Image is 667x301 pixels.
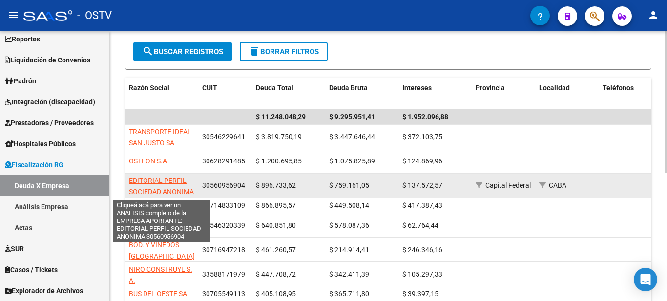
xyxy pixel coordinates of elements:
span: $ 1.200.695,85 [256,157,302,165]
span: OSTEON S.A [129,157,167,165]
span: $ 461.260,57 [256,246,296,254]
span: Reportes [5,34,40,44]
span: CONADPER SRL [129,201,178,209]
span: $ 417.387,43 [402,201,442,209]
span: - OSTV [77,5,112,26]
button: Buscar Registros [133,42,232,61]
span: $ 105.297,33 [402,270,442,278]
span: Intereses [402,84,432,92]
span: $ 759.161,05 [329,181,369,189]
span: Capital Federal [485,181,531,189]
span: Explorador de Archivos [5,285,83,296]
span: CABA [549,181,566,189]
span: Borrar Filtros [249,47,319,56]
datatable-header-cell: Provincia [472,78,535,110]
span: Provincia [476,84,505,92]
span: $ 1.075.825,89 [329,157,375,165]
datatable-header-cell: Deuda Total [252,78,325,110]
datatable-header-cell: Intereses [398,78,472,110]
span: $ 3.447.646,44 [329,133,375,140]
span: NIRO CONSTRUYE S. A. [129,265,192,284]
span: Fiscalización RG [5,160,63,170]
span: Casos / Tickets [5,264,58,275]
span: Buscar Registros [142,47,223,56]
span: Razón Social [129,84,169,92]
span: Integración (discapacidad) [5,97,95,107]
mat-icon: search [142,45,154,57]
span: 30716947218 [202,246,245,254]
span: $ 866.895,57 [256,201,296,209]
span: $ 124.869,96 [402,157,442,165]
datatable-header-cell: Localidad [535,78,599,110]
span: 30705549113 [202,290,245,298]
span: BUS DEL OESTE SA [129,290,187,298]
span: 30546229641 [202,133,245,140]
span: $ 137.572,57 [402,181,442,189]
span: $ 1.952.096,88 [402,113,448,120]
span: Localidad [539,84,570,92]
datatable-header-cell: Razón Social [125,78,198,110]
span: $ 246.346,16 [402,246,442,254]
mat-icon: delete [249,45,260,57]
datatable-header-cell: Deuda Bruta [325,78,398,110]
datatable-header-cell: CUIT [198,78,252,110]
span: SUR [5,243,24,254]
span: 30546320339 [202,221,245,229]
span: $ 365.711,80 [329,290,369,298]
span: 30628291485 [202,157,245,165]
span: EDITORIAL PERFIL SOCIEDAD ANONIMA [129,177,194,196]
span: Deuda Total [256,84,293,92]
span: $ 39.397,15 [402,290,438,298]
span: $ 214.914,41 [329,246,369,254]
span: $ 640.851,80 [256,221,296,229]
span: 33714833109 [202,201,245,209]
div: Open Intercom Messenger [634,268,657,291]
span: 33588171979 [202,270,245,278]
span: 30560956904 [202,181,245,189]
mat-icon: person [647,9,659,21]
span: $ 11.248.048,29 [256,113,306,120]
span: $ 62.764,44 [402,221,438,229]
span: Prestadores / Proveedores [5,118,94,128]
span: $ 9.295.951,41 [329,113,375,120]
span: $ 578.087,36 [329,221,369,229]
span: $ 3.819.750,19 [256,133,302,140]
span: $ 447.708,72 [256,270,296,278]
span: $ 896.733,62 [256,181,296,189]
span: Liquidación de Convenios [5,55,90,65]
span: Deuda Bruta [329,84,368,92]
span: TRANSPORTE IDEAL SAN JUSTO SA [129,128,191,147]
button: Borrar Filtros [240,42,328,61]
span: Padrón [5,76,36,86]
span: CUIT [202,84,217,92]
span: Teléfonos [603,84,634,92]
span: $ 372.103,75 [402,133,442,140]
span: LINEA EXPRESO LINIERS S A [129,217,179,236]
span: $ 405.108,95 [256,290,296,298]
mat-icon: menu [8,9,20,21]
span: Hospitales Públicos [5,139,76,149]
span: $ 342.411,39 [329,270,369,278]
span: $ 449.508,14 [329,201,369,209]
